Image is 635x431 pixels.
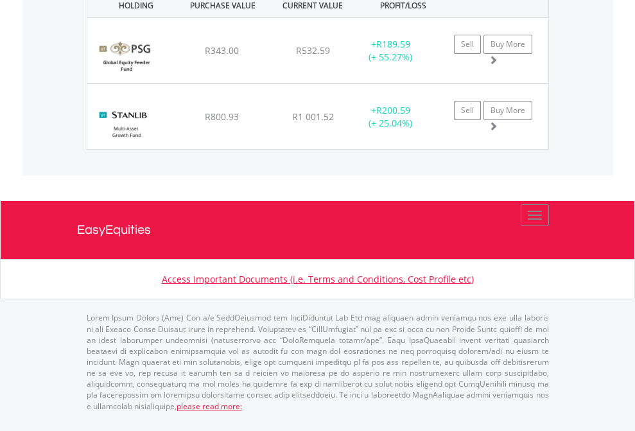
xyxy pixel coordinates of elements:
img: UT.ZA.PGEE.png [94,34,159,80]
div: + (+ 55.27%) [351,38,431,64]
a: Access Important Documents (i.e. Terms and Conditions, Cost Profile etc) [162,273,474,285]
a: EasyEquities [77,201,559,259]
span: R343.00 [205,44,239,57]
span: R800.93 [205,110,239,123]
a: Sell [454,35,481,54]
img: UT.ZA.STMGC3.png [94,100,159,146]
span: R1 001.52 [292,110,334,123]
a: Buy More [483,101,532,120]
div: + (+ 25.04%) [351,104,431,130]
span: R532.59 [296,44,330,57]
a: Sell [454,101,481,120]
p: Lorem Ipsum Dolors (Ame) Con a/e SeddOeiusmod tem InciDiduntut Lab Etd mag aliquaen admin veniamq... [87,312,549,411]
a: Buy More [483,35,532,54]
span: R189.59 [376,38,410,50]
span: R200.59 [376,104,410,116]
a: please read more: [177,401,242,412]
